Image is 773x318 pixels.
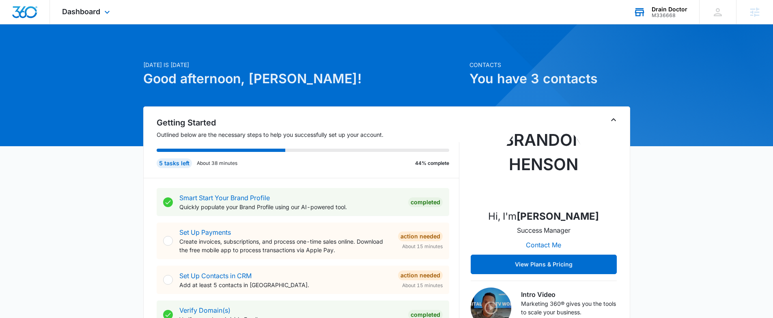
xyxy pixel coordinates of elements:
[143,61,465,69] p: [DATE] is [DATE]
[179,203,402,211] p: Quickly populate your Brand Profile using our AI-powered tool.
[471,255,617,274] button: View Plans & Pricing
[179,194,270,202] a: Smart Start Your Brand Profile
[62,7,100,16] span: Dashboard
[609,115,618,125] button: Toggle Collapse
[157,130,459,139] p: Outlined below are the necessary steps to help you successfully set up your account.
[408,197,443,207] div: Completed
[179,272,252,280] a: Set Up Contacts in CRM
[415,160,449,167] p: 44% complete
[31,48,73,53] div: Domain Overview
[179,237,392,254] p: Create invoices, subscriptions, and process one-time sales online. Download the free mobile app t...
[90,48,137,53] div: Keywords by Traffic
[197,160,237,167] p: About 38 minutes
[13,21,19,28] img: website_grey.svg
[398,231,443,241] div: Action Needed
[652,13,687,18] div: account id
[398,270,443,280] div: Action Needed
[652,6,687,13] div: account name
[157,117,459,129] h2: Getting Started
[402,282,443,289] span: About 15 minutes
[517,225,571,235] p: Success Manager
[143,69,465,89] h1: Good afternoon, [PERSON_NAME]!
[179,228,231,236] a: Set Up Payments
[402,243,443,250] span: About 15 minutes
[22,47,28,54] img: tab_domain_overview_orange.svg
[179,281,392,289] p: Add at least 5 contacts in [GEOGRAPHIC_DATA].
[13,13,19,19] img: logo_orange.svg
[81,47,87,54] img: tab_keywords_by_traffic_grey.svg
[488,209,599,224] p: Hi, I'm
[517,210,599,222] strong: [PERSON_NAME]
[21,21,89,28] div: Domain: [DOMAIN_NAME]
[521,290,617,299] h3: Intro Video
[157,158,192,168] div: 5 tasks left
[503,121,584,203] img: Brandon Henson
[469,69,630,89] h1: You have 3 contacts
[469,61,630,69] p: Contacts
[23,13,40,19] div: v 4.0.25
[518,235,569,255] button: Contact Me
[179,306,230,314] a: Verify Domain(s)
[521,299,617,316] p: Marketing 360® gives you the tools to scale your business.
